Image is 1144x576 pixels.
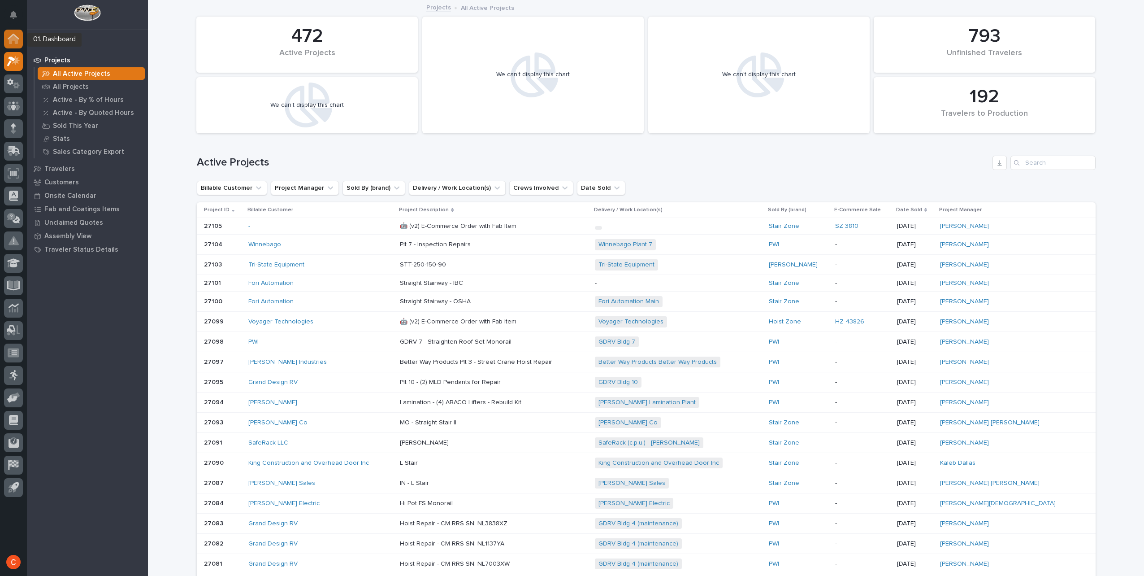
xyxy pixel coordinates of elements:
p: [DATE] [897,560,933,568]
a: PWI [769,540,779,548]
a: SafeRack (c.p.u.) - [PERSON_NAME] [598,439,700,447]
a: Customers [27,175,148,189]
p: 27091 [204,437,224,447]
p: 27082 [204,538,225,548]
a: Grand Design RV [248,379,298,386]
a: PWI [769,560,779,568]
a: [PERSON_NAME] [940,241,989,249]
a: Sales Category Export [35,145,148,158]
p: All Active Projects [461,2,514,12]
p: [DATE] [897,241,933,249]
button: Notifications [4,5,23,24]
a: [PERSON_NAME] Co [248,419,308,427]
p: [DATE] [897,223,933,230]
p: Lamination - (4) ABACO Lifters - Rebuild Kit [400,399,557,406]
a: PWI [248,338,259,346]
a: Hoist Zone [769,318,801,326]
a: Voyager Technologies [248,318,313,326]
a: [PERSON_NAME] Sales [598,480,665,487]
a: [PERSON_NAME] Sales [248,480,315,487]
h1: Active Projects [197,156,989,169]
a: [PERSON_NAME][DEMOGRAPHIC_DATA] [940,500,1056,507]
div: 02. Projects [34,37,79,47]
p: - [835,419,890,427]
a: King Construction and Overhead Door Inc [598,459,719,467]
p: Hoist Repair - CM RRS SN: NL3838XZ [400,520,557,528]
p: - [835,520,890,528]
div: We can't display this chart [722,71,796,79]
p: - [835,279,890,287]
p: 27084 [204,498,225,507]
p: 27083 [204,518,225,528]
a: [PERSON_NAME] Co [598,419,658,427]
a: [PERSON_NAME] Industries [248,358,327,366]
p: [DATE] [897,439,933,447]
p: IN - L Stair [400,480,557,487]
p: Traveler Status Details [44,246,118,254]
tr: 2709527095 Grand Design RV Plt 10 - (2) MLD Pendants for RepairGDRV Bldg 10 PWI -[DATE][PERSON_NAME] [197,372,1096,393]
tr: 2709327093 [PERSON_NAME] Co MO - Straight Stair II[PERSON_NAME] Co Stair Zone -[DATE][PERSON_NAME... [197,413,1096,433]
p: Travelers [44,165,75,173]
a: Stair Zone [769,419,799,427]
p: Straight Stairway - OSHA [400,298,557,305]
p: Billable Customer [247,205,293,215]
a: Stair Zone [769,439,799,447]
p: - [835,261,890,269]
a: Active - By % of Hours [35,93,148,106]
a: Stair Zone [769,480,799,487]
a: [PERSON_NAME] [940,338,989,346]
a: [PERSON_NAME] [940,279,989,287]
p: STT-250-150-90 [400,261,557,269]
a: Grand Design RV [248,540,298,548]
a: Fori Automation [248,279,294,287]
a: Travelers [27,162,148,175]
tr: 2709727097 [PERSON_NAME] Industries Better Way Products Plt 3 - Street Crane Hoist RepairBetter W... [197,352,1096,372]
a: PWI [769,241,779,249]
tr: 2709127091 SafeRack LLC [PERSON_NAME]SafeRack (c.p.u.) - [PERSON_NAME] Stair Zone -[DATE][PERSON_... [197,433,1096,453]
p: [DATE] [897,261,933,269]
p: Plt 7 - Inspection Repairs [400,241,557,249]
div: Travelers to Production [889,109,1080,128]
a: SafeRack LLC [248,439,288,447]
p: Delivery / Work Location(s) [594,205,663,215]
div: We can't display this chart [270,101,344,109]
a: GDRV Bldg 10 [598,379,638,386]
p: [DATE] [897,358,933,366]
p: Sold This Year [53,122,98,130]
p: - [835,298,890,305]
a: All Active Projects [35,67,148,80]
button: Crews Involved [509,181,573,195]
div: Active Projects [212,48,403,67]
p: [DATE] [897,399,933,406]
p: Hi Pot FS Monorail [400,500,557,507]
input: Search [1010,156,1096,170]
p: [DATE] [897,338,933,346]
a: Fori Automation Main [598,298,659,305]
p: - [835,399,890,406]
a: Grand Design RV [248,520,298,528]
p: Fab and Coatings Items [44,205,120,214]
button: Delivery / Work Location(s) [409,181,506,195]
p: Better Way Products Plt 3 - Street Crane Hoist Repair [400,358,557,366]
a: Stair Zone [769,223,799,230]
a: PWI [769,358,779,366]
div: 472 [212,25,403,48]
a: GDRV Bldg 7 [598,338,635,346]
a: PWI [769,520,779,528]
a: PWI [769,338,779,346]
p: Plt 10 - (2) MLD Pendants for Repair [400,379,557,386]
tr: 2708727087 [PERSON_NAME] Sales IN - L Stair[PERSON_NAME] Sales Stair Zone -[DATE][PERSON_NAME] [P... [197,473,1096,493]
p: 27098 [204,336,225,346]
div: Notifications [11,11,23,25]
p: Date Sold [896,205,922,215]
p: 🤖 (v2) E-Commerce Order with Fab Item [400,223,557,230]
a: Better Way Products Better Way Products [598,358,717,366]
p: 27093 [204,417,225,427]
p: 🤖 (v2) E-Commerce Order with Fab Item [400,318,557,326]
p: Unclaimed Quotes [44,219,103,227]
p: - [595,279,752,287]
p: - [835,540,890,548]
a: Tri-State Equipment [248,261,304,269]
a: [PERSON_NAME] [769,261,818,269]
a: - [248,223,250,230]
